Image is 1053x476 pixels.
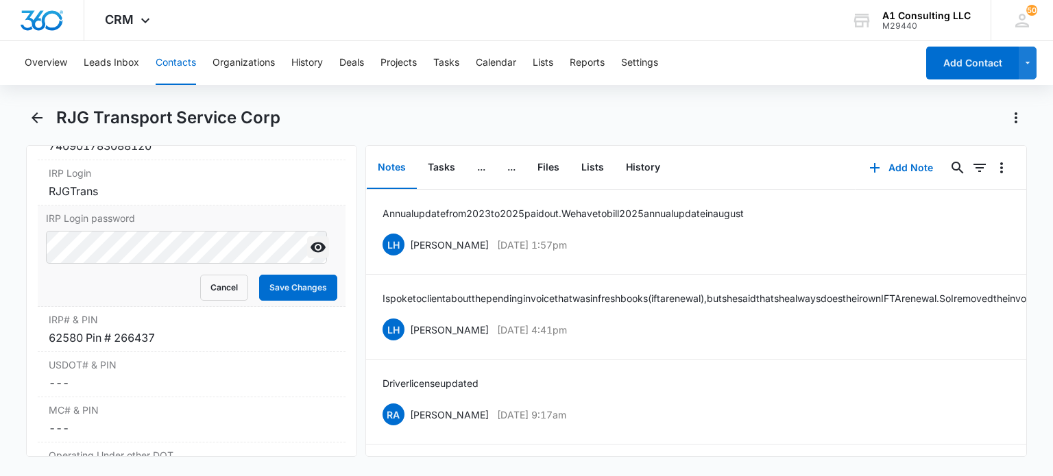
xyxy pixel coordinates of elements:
[38,352,345,397] div: USDOT# & PIN---
[200,275,248,301] button: Cancel
[38,397,345,442] div: MC# & PIN---
[882,10,971,21] div: account name
[49,358,334,372] label: USDOT# & PIN
[383,403,404,425] span: RA
[383,206,744,221] p: Annual update from 2023 to 2025 paid out. We have to bill 2025 annual update in august
[339,41,364,85] button: Deals
[38,307,345,352] div: IRP# & PIN62580 Pin # 266437
[49,329,334,346] div: 62580 Pin # 266437
[383,318,404,340] span: LH
[49,403,334,417] label: MC# & PIN
[570,41,605,85] button: Reports
[476,41,516,85] button: Calendar
[497,323,567,337] p: [DATE] 4:41pm
[991,157,1013,179] button: Overflow Menu
[46,211,337,225] label: IRP Login password
[56,108,280,128] h1: RJG Transport Service Corp
[856,151,947,184] button: Add Note
[49,448,334,462] label: Operating Under other DOT
[49,375,334,391] dd: ---
[26,107,47,129] button: Back
[291,41,323,85] button: History
[383,376,479,390] p: Driver license updated
[49,166,334,180] label: IRP Login
[105,12,134,27] span: CRM
[307,236,329,258] button: Show
[367,147,417,189] button: Notes
[926,47,1019,79] button: Add Contact
[49,183,334,199] div: RJGTrans
[410,323,489,337] p: [PERSON_NAME]
[433,41,459,85] button: Tasks
[25,41,67,85] button: Overview
[1005,107,1027,129] button: Actions
[38,160,345,205] div: IRP LoginRJGTrans
[49,138,334,154] div: 740901783088120
[496,147,526,189] button: ...
[49,312,334,327] label: IRP# & PIN
[49,420,334,436] dd: ---
[497,238,567,252] p: [DATE] 1:57pm
[1026,5,1037,16] div: notifications count
[615,147,671,189] button: History
[1026,5,1037,16] span: 50
[380,41,417,85] button: Projects
[621,41,658,85] button: Settings
[526,147,570,189] button: Files
[969,157,991,179] button: Filters
[84,41,139,85] button: Leads Inbox
[466,147,496,189] button: ...
[410,408,489,422] p: [PERSON_NAME]
[947,157,969,179] button: Search...
[533,41,553,85] button: Lists
[259,275,337,301] button: Save Changes
[882,21,971,31] div: account id
[497,408,566,422] p: [DATE] 9:17am
[156,41,196,85] button: Contacts
[417,147,466,189] button: Tasks
[383,234,404,255] span: LH
[570,147,615,189] button: Lists
[410,238,489,252] p: [PERSON_NAME]
[213,41,275,85] button: Organizations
